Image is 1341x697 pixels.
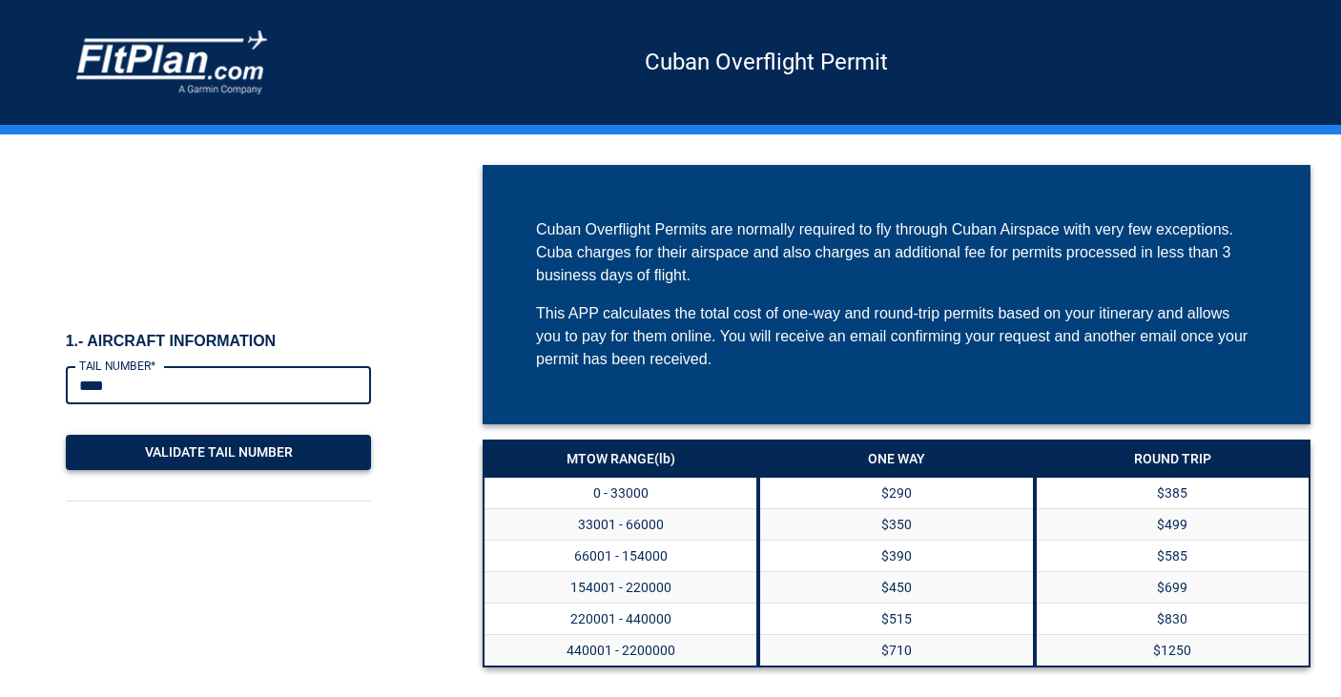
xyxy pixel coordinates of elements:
div: This APP calculates the total cost of one-way and round-trip permits based on your itinerary and ... [536,302,1257,371]
td: $830 [1036,604,1310,635]
td: $710 [759,635,1033,667]
td: $515 [759,604,1033,635]
th: 0 - 33000 [484,477,757,509]
th: 440001 - 2200000 [484,635,757,667]
th: ROUND TRIP [1036,441,1310,477]
th: ONE WAY [759,441,1033,477]
img: COMPANY LOGO [76,31,267,94]
td: $390 [759,541,1033,572]
table: a dense table [1035,440,1310,667]
h5: Cuban Overflight Permit [267,61,1265,63]
td: $499 [1036,509,1310,541]
td: $1250 [1036,635,1310,667]
td: $450 [759,572,1033,604]
th: MTOW RANGE (lb) [484,441,757,477]
th: 66001 - 154000 [484,541,757,572]
table: a dense table [483,440,758,667]
table: a dense table [758,440,1034,667]
label: TAIL NUMBER* [79,358,155,374]
td: $585 [1036,541,1310,572]
th: 154001 - 220000 [484,572,757,604]
td: $699 [1036,572,1310,604]
td: $385 [1036,477,1310,509]
button: Validate Tail Number [66,435,372,470]
td: $290 [759,477,1033,509]
th: 220001 - 440000 [484,604,757,635]
h6: 1.- AIRCRAFT INFORMATION [66,332,372,351]
td: $350 [759,509,1033,541]
div: Cuban Overflight Permits are normally required to fly through Cuban Airspace with very few except... [536,218,1257,287]
th: 33001 - 66000 [484,509,757,541]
